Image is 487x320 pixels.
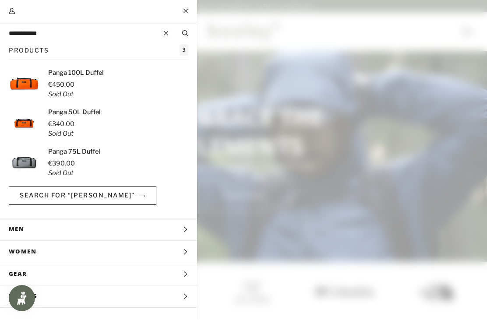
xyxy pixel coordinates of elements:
[9,147,188,178] a: Panga 75L Duffel €390.00 Sold Out
[48,108,101,117] p: Panga 50L Duffel
[48,147,100,157] p: Panga 75L Duffel
[9,147,39,178] img: Panga 75L Duffel
[9,68,39,99] img: Panga 100L Duffel
[48,130,74,137] em: Sold Out
[180,44,188,56] span: 3
[9,108,39,138] img: Panga 50L Duffel
[48,68,104,78] p: Panga 100L Duffel
[9,29,159,38] input: Search our store
[48,120,74,128] span: €340.00
[159,22,173,45] button: Reset
[20,191,135,199] span: SEARCH FOR “[PERSON_NAME]”
[9,68,188,178] ul: Products
[48,90,74,98] em: Sold Out
[48,81,74,88] span: €450.00
[9,44,188,218] div: Search for “Yeti duffell”
[9,285,35,311] iframe: Button to open loyalty program pop-up
[48,169,74,177] em: Sold Out
[9,46,49,55] p: Products
[48,159,75,167] span: €390.00
[9,108,188,138] a: Panga 50L Duffel €340.00 Sold Out
[9,68,188,99] a: Panga 100L Duffel €450.00 Sold Out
